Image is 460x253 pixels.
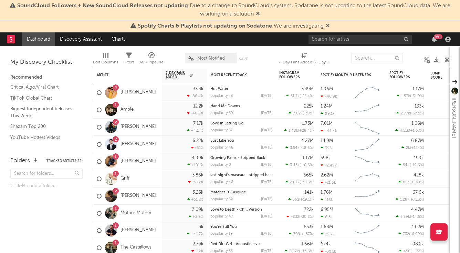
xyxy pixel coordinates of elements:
[210,191,272,194] div: Matches & Gasoline
[301,242,314,246] div: 1.66M
[450,98,458,138] div: [PERSON_NAME]
[403,181,409,184] span: 853
[192,190,203,195] div: 3.26k
[10,58,83,67] div: My Discovery Checklist
[256,11,260,17] span: Dismiss
[293,112,303,115] span: 7.62k
[192,208,203,212] div: 3.09k
[431,106,458,114] div: 84.5
[10,157,30,165] div: Folders
[321,242,331,246] div: 674k
[411,112,423,115] span: -37.5 %
[432,37,437,42] button: 99+
[304,190,314,195] div: 141k
[123,58,134,67] div: Filters
[210,94,233,98] div: popularity: 46
[351,53,403,63] input: Search...
[121,141,156,147] a: [PERSON_NAME]
[412,190,424,195] div: 67.6k
[289,232,314,236] div: ( )
[187,163,203,167] div: +10.1 %
[301,87,314,91] div: 3.39M
[210,242,272,246] div: Red Dirt Girl - Acoustic Live
[403,232,409,236] span: 732
[326,23,330,29] span: Dismiss
[411,215,423,219] span: -14.5 %
[192,156,203,160] div: 4.99k
[301,181,313,184] span: -3.76 %
[431,71,448,80] div: Jump Score
[10,94,76,102] a: TikTok Global Chart
[410,232,423,236] span: -6.99 %
[107,32,130,46] a: Charts
[139,50,164,70] div: A&R Pipeline
[193,87,203,91] div: 33.3k
[352,188,383,205] svg: Chart title
[188,180,203,184] div: -35.2 %
[210,122,272,125] div: Love In Letting Go
[321,198,333,202] div: 116k
[300,215,313,219] span: -30.8 %
[299,129,313,133] span: +28.4 %
[285,145,314,150] div: ( )
[121,227,156,233] a: [PERSON_NAME]
[210,232,233,236] div: popularity: 19
[291,94,300,98] span: 31.7k
[123,50,134,70] div: Filters
[10,105,76,119] a: Biggest Independent Releases This Week
[398,232,424,236] div: ( )
[352,119,383,136] svg: Chart title
[396,197,424,202] div: ( )
[187,232,203,236] div: +41.7 %
[197,56,225,61] span: Most Notified
[93,58,118,67] div: Edit Columns
[301,139,314,143] div: 4.27M
[187,128,203,133] div: +4.17 %
[10,182,83,190] div: Click to add a folder.
[352,153,383,170] svg: Chart title
[210,215,233,219] div: popularity: 47
[406,146,410,150] span: 2k
[210,139,272,143] div: Just Like You
[321,208,333,212] div: 6.95M
[210,242,260,246] a: Red Dirt Girl - Acoustic Live
[304,208,314,212] div: 722k
[121,90,156,95] a: [PERSON_NAME]
[304,112,313,115] span: -39 %
[121,193,156,199] a: [PERSON_NAME]
[261,215,272,219] div: [DATE]
[321,225,333,229] div: 1.68M
[10,134,76,141] a: YouTube Hottest Videos
[293,232,300,236] span: 709
[210,129,233,132] div: popularity: 57
[279,71,303,79] div: Instagram Followers
[187,197,203,202] div: +51.2 %
[403,163,410,167] span: 544
[138,23,272,29] span: Spotify Charts & Playlists not updating on Sodatone
[321,87,333,91] div: 1.96M
[187,111,203,115] div: -46.8 %
[286,214,314,219] div: ( )
[261,232,272,236] div: [DATE]
[304,173,314,178] div: 565k
[411,146,423,150] span: +124 %
[210,104,272,108] div: Hand Me Downs
[286,94,314,98] div: ( )
[210,156,265,160] a: Growing Pains - Stripped Back
[301,163,313,167] span: -10.6 %
[411,121,424,126] div: 1.06M
[55,32,107,46] a: Discovery Assistant
[191,145,203,150] div: -61 %
[210,104,240,108] a: Hand Me Downs
[321,104,333,109] div: 1.24M
[352,84,383,101] svg: Chart title
[431,123,458,131] div: 56.4
[301,232,313,236] span: +157 %
[138,23,324,29] span: : We are investigating
[189,214,203,219] div: +2.9 %
[321,215,333,219] div: 6.3k
[17,3,188,9] span: SoundCloud Followers + New SoundCloud Releases not updating
[321,111,335,116] div: 99.1k
[401,145,424,150] div: ( )
[210,139,234,143] a: Just Like You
